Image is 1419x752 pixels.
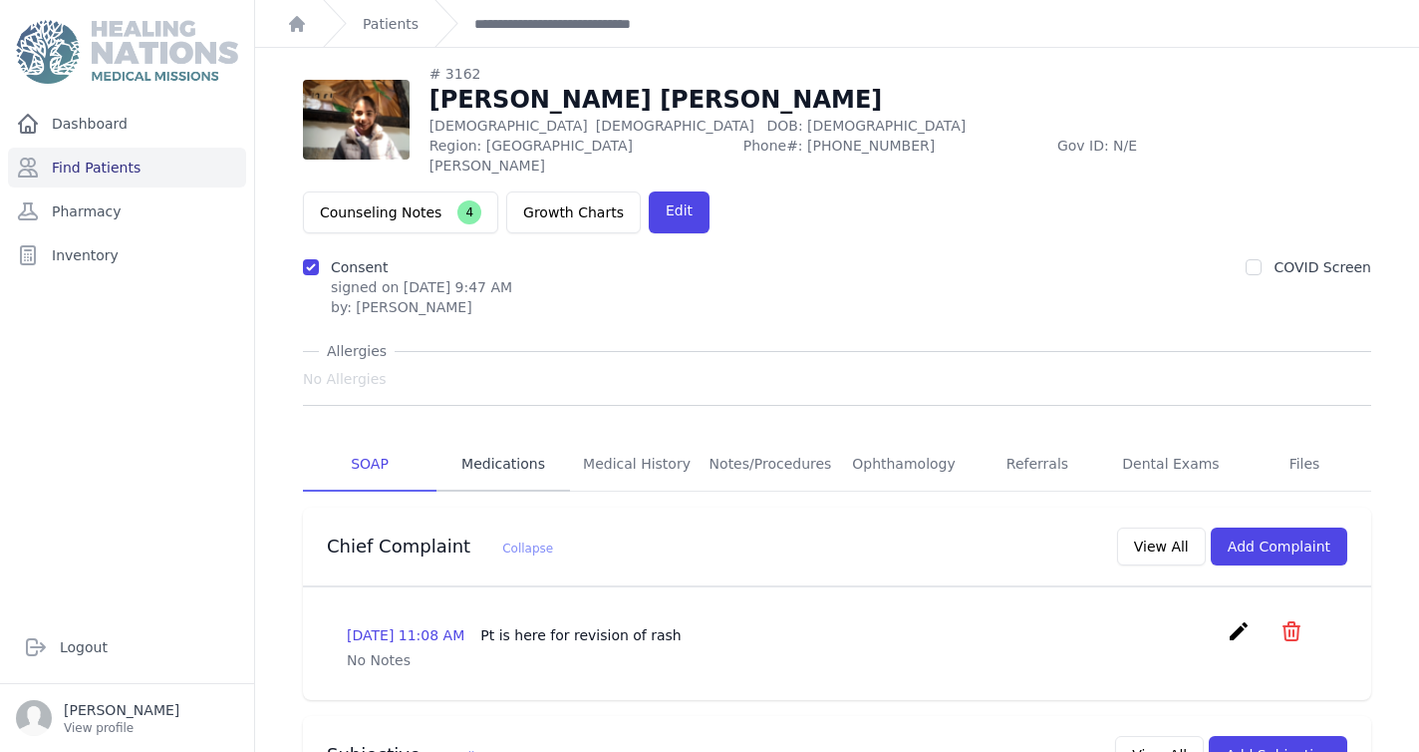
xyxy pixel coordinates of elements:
a: [PERSON_NAME] View profile [16,700,238,736]
img: Medical Missions EMR [16,20,237,84]
a: Pharmacy [8,191,246,231]
span: Collapse [502,542,553,556]
img: v3JXtvfjfP36AAAAJXRFWHRkYXRlOmNyZWF0ZQAyMDI0LTAyLTIyVDE0OjExOjQ1KzAwOjAw0p1Y5AAAACV0RVh0ZGF0ZTptb... [303,80,410,160]
span: Allergies [319,341,395,361]
div: by: [PERSON_NAME] [331,297,512,317]
a: create [1227,628,1256,647]
nav: Tabs [303,438,1371,492]
p: View profile [64,720,179,736]
div: # 3162 [429,64,1371,84]
a: Medications [436,438,570,492]
h1: [PERSON_NAME] [PERSON_NAME] [429,84,1371,116]
a: Inventory [8,235,246,275]
p: [DEMOGRAPHIC_DATA] [429,116,1371,136]
a: Edit [649,191,709,233]
a: Files [1238,438,1371,492]
label: COVID Screen [1274,259,1371,275]
label: Consent [331,259,388,275]
p: [PERSON_NAME] [64,700,179,720]
a: SOAP [303,438,436,492]
span: Region: [GEOGRAPHIC_DATA][PERSON_NAME] [429,136,731,176]
a: Patients [363,14,419,34]
p: No Notes [347,650,1327,670]
span: [DEMOGRAPHIC_DATA] [596,118,754,134]
button: Add Complaint [1211,528,1347,565]
a: Medical History [570,438,704,492]
span: Phone#: [PHONE_NUMBER] [743,136,1045,176]
a: Dental Exams [1104,438,1238,492]
a: Growth Charts [506,191,641,233]
p: [DATE] 11:08 AM [347,625,682,645]
span: 4 [457,200,481,224]
a: Find Patients [8,148,246,188]
a: Referrals [971,438,1104,492]
h3: Chief Complaint [327,535,553,559]
a: Ophthamology [837,438,971,492]
button: View All [1117,528,1206,565]
span: Gov ID: N/E [1057,136,1371,176]
a: Logout [16,627,238,667]
p: signed on [DATE] 9:47 AM [331,277,512,297]
a: Notes/Procedures [704,438,837,492]
span: No Allergies [303,369,387,389]
button: Counseling Notes4 [303,191,498,233]
span: DOB: [DEMOGRAPHIC_DATA] [766,118,966,134]
span: Pt is here for revision of rash [480,627,681,643]
i: create [1227,619,1251,643]
a: Dashboard [8,104,246,144]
